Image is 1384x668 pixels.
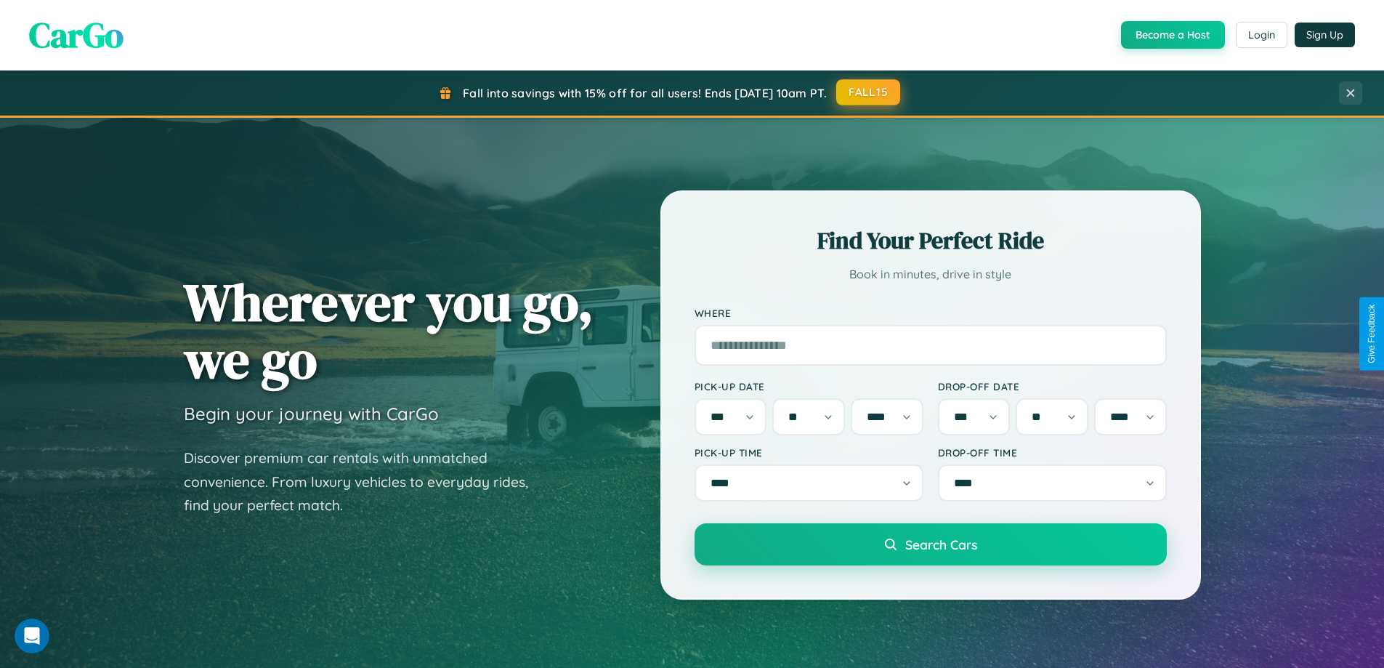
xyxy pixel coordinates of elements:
p: Discover premium car rentals with unmatched convenience. From luxury vehicles to everyday rides, ... [184,446,547,518]
button: Sign Up [1295,23,1355,47]
button: Login [1236,22,1287,48]
iframe: Intercom live chat [15,619,49,653]
label: Drop-off Time [938,446,1167,459]
span: Search Cars [905,536,977,552]
button: Become a Host [1121,21,1225,49]
label: Pick-up Time [695,446,923,459]
span: Fall into savings with 15% off for all users! Ends [DATE] 10am PT. [463,86,827,100]
label: Where [695,307,1167,319]
button: FALL15 [836,79,900,105]
label: Pick-up Date [695,380,923,393]
label: Drop-off Date [938,380,1167,393]
h1: Wherever you go, we go [184,273,594,388]
h2: Find Your Perfect Ride [695,225,1167,257]
div: Give Feedback [1367,305,1377,363]
button: Search Cars [695,523,1167,566]
h3: Begin your journey with CarGo [184,403,439,424]
span: CarGo [29,11,124,59]
p: Book in minutes, drive in style [695,264,1167,285]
